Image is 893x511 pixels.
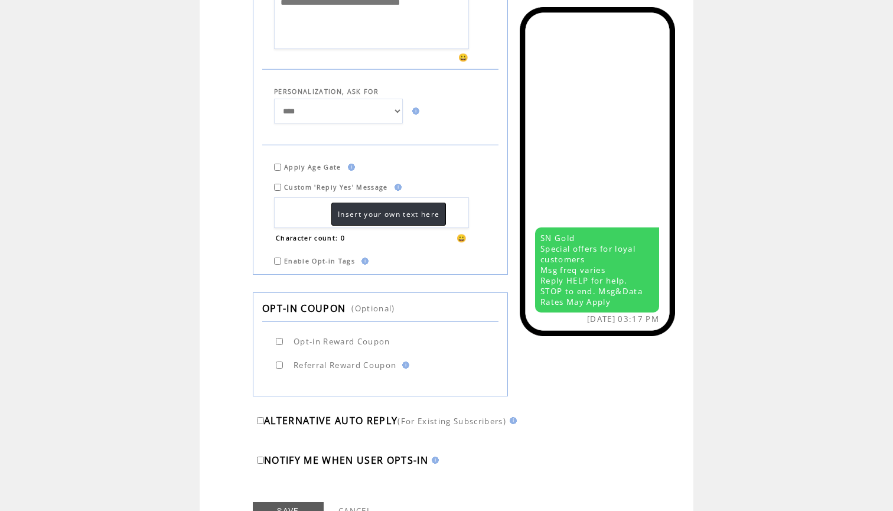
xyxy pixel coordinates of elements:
span: 😀 [457,233,467,243]
img: help.gif [344,164,355,171]
span: (Optional) [351,303,395,314]
img: help.gif [428,457,439,464]
img: help.gif [391,184,402,191]
span: [DATE] 03:17 PM [587,314,659,324]
span: ALTERNATIVE AUTO REPLY [264,414,397,427]
span: 😀 [458,52,469,63]
span: Character count: 0 [276,234,345,242]
span: NOTIFY ME WHEN USER OPTS-IN [264,454,428,467]
span: Insert your own text here [338,209,439,219]
span: Referral Reward Coupon [294,360,396,370]
img: help.gif [506,417,517,424]
span: Enable Opt-in Tags [284,257,355,265]
span: OPT-IN COUPON [262,302,346,315]
span: Apply Age Gate [284,163,341,171]
img: help.gif [358,258,369,265]
span: (For Existing Subscribers) [397,416,506,427]
span: Opt-in Reward Coupon [294,336,390,347]
span: PERSONALIZATION, ASK FOR [274,87,379,96]
img: help.gif [399,362,409,369]
img: help.gif [409,108,419,115]
span: SN Gold Special offers for loyal customers Msg freq varies Reply HELP for help. STOP to end. Msg&... [540,233,643,307]
span: Custom 'Reply Yes' Message [284,183,388,191]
